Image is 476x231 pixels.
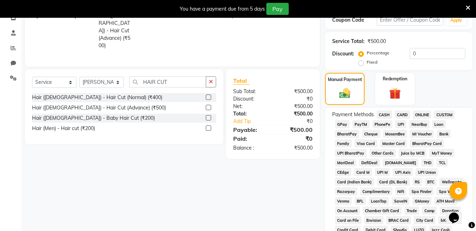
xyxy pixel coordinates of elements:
[273,144,318,152] div: ₹500.00
[273,103,318,110] div: ₹500.00
[273,134,318,143] div: ₹0
[392,197,409,205] span: SaveIN
[395,120,406,128] span: UPI
[332,16,377,24] div: Coupon Code
[404,206,419,215] span: Trade
[233,77,250,85] span: Total
[364,216,383,224] span: Envision
[409,120,429,128] span: NearBuy
[434,111,455,119] span: CUSTOM
[383,76,407,82] label: Redemption
[266,3,289,15] button: Pay
[383,130,407,138] span: MosamBee
[332,38,365,45] div: Service Total:
[180,5,265,13] div: You have a payment due from 5 days
[228,103,273,110] div: Net:
[369,197,389,205] span: LoanTap
[367,59,377,65] label: Fixed
[363,206,402,215] span: Chamber Gift Card
[32,125,95,132] div: Hair (Men) - Hair cut (₹200)
[335,178,374,186] span: Card (Indian Bank)
[335,139,352,147] span: Family
[129,76,206,87] input: Search or Scan
[377,111,392,119] span: CASH
[360,187,392,195] span: Complimentary
[359,159,380,167] span: DefiDeal
[395,111,410,119] span: CARD
[335,187,357,195] span: Razorpay
[393,168,413,176] span: UPI Axis
[228,88,273,95] div: Sub Total:
[436,187,460,195] span: Spa Week
[336,87,354,100] img: _cash.svg
[410,139,444,147] span: BharatPay Card
[440,206,461,215] span: Donation
[421,159,434,167] span: THD
[377,15,443,26] input: Enter Offer / Coupon Code
[228,134,273,143] div: Paid:
[335,159,356,167] span: MariDeal
[335,168,351,176] span: CEdge
[335,216,361,224] span: Card on File
[413,178,422,186] span: RS
[273,88,318,95] div: ₹500.00
[412,197,431,205] span: GMoney
[377,178,410,186] span: Card (DL Bank)
[228,110,273,118] div: Total:
[438,216,454,224] span: bKash
[32,104,166,112] div: Hair ([DEMOGRAPHIC_DATA]) - Hair Cut (Advance) (₹500)
[32,94,162,101] div: Hair ([DEMOGRAPHIC_DATA]) - Hair Cut (Normal) (₹400)
[446,15,466,26] button: Apply
[273,125,318,134] div: ₹500.00
[386,86,404,101] img: _gift.svg
[273,110,318,118] div: ₹500.00
[328,76,362,83] label: Manual Payment
[362,130,380,138] span: Cheque
[354,168,372,176] span: Card M
[273,95,318,103] div: ₹0
[99,12,131,49] span: Hair ([DEMOGRAPHIC_DATA]) - Hair Cut (Advance) (₹500)
[413,111,431,119] span: ONLINE
[335,120,350,128] span: GPay
[335,197,352,205] span: Venmo
[367,38,386,45] div: ₹500.00
[367,50,389,56] label: Percentage
[380,139,407,147] span: Master Card
[370,149,396,157] span: Other Cards
[352,120,370,128] span: PayTM
[414,216,435,224] span: City Card
[355,197,366,205] span: BFL
[399,149,427,157] span: Juice by MCB
[355,139,377,147] span: Visa Card
[425,178,436,186] span: BTC
[409,187,434,195] span: Spa Finder
[439,178,464,186] span: Wellnessta
[437,130,451,138] span: Bank
[386,216,411,224] span: BRAC Card
[228,144,273,152] div: Balance :
[332,111,374,118] span: Payment Methods
[375,168,390,176] span: UPI M
[422,206,437,215] span: Comp
[395,187,407,195] span: Nift
[281,118,318,125] div: ₹0
[228,125,273,134] div: Payable:
[446,203,469,224] iframe: chat widget
[383,159,419,167] span: [DOMAIN_NAME]
[32,114,155,122] div: Hair ([DEMOGRAPHIC_DATA]) - Baby Hair Cut (₹200)
[432,120,446,128] span: Loan
[335,206,360,215] span: On Account
[228,118,281,125] a: Add Tip
[436,159,448,167] span: TCL
[429,149,454,157] span: MyT Money
[410,130,434,138] span: MI Voucher
[332,50,354,58] div: Discount:
[415,168,438,176] span: UPI Union
[335,130,359,138] span: BharatPay
[372,120,393,128] span: PhonePe
[434,197,457,205] span: ATH Movil
[335,149,367,157] span: UPI BharatPay
[228,95,273,103] div: Discount:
